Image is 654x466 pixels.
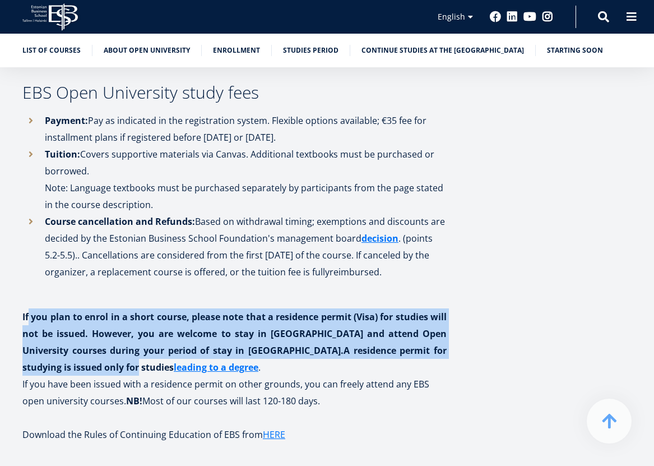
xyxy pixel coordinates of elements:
[361,45,524,56] a: Continue studies at the [GEOGRAPHIC_DATA]
[22,146,447,213] li: Covers supportive materials via Canvas. Additional textbooks must be purchased or borrowed. Note:...
[174,359,258,376] a: leading to a degree
[22,308,447,376] p: .
[22,45,81,56] a: List of Courses
[361,230,398,247] a: decision
[22,84,447,101] h3: EBS Open University study fees
[507,11,518,22] a: Linkedin
[22,112,447,146] li: Pay as indicated in the registration system. Flexible options available; €35 fee for installment ...
[104,45,190,56] a: About Open University
[283,45,338,56] a: Studies period
[45,148,80,160] strong: Tuition:
[22,213,447,280] li: Based on withdrawal timing; exemptions and discounts are decided by the Estonian Business School ...
[45,114,88,127] strong: Payment:
[542,11,553,22] a: Instagram
[22,376,447,409] p: If you have been issued with a residence permit on other grounds, you can freely attend any EBS o...
[361,232,398,244] strong: decision
[126,395,142,407] strong: NB!
[22,426,447,443] h5: Download the Rules of Continuing Education of EBS from
[213,45,260,56] a: Enrollment
[523,11,536,22] a: Youtube
[490,11,501,22] a: Facebook
[45,215,195,228] strong: Course cancellation and Refunds:
[22,311,447,357] strong: If you plan to enrol in a short course, please note that a residence permit (Visa) for studies wi...
[22,344,447,373] strong: A residence permit for studying is issued only for studies
[263,426,285,443] a: HERE
[547,45,603,56] a: Starting soon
